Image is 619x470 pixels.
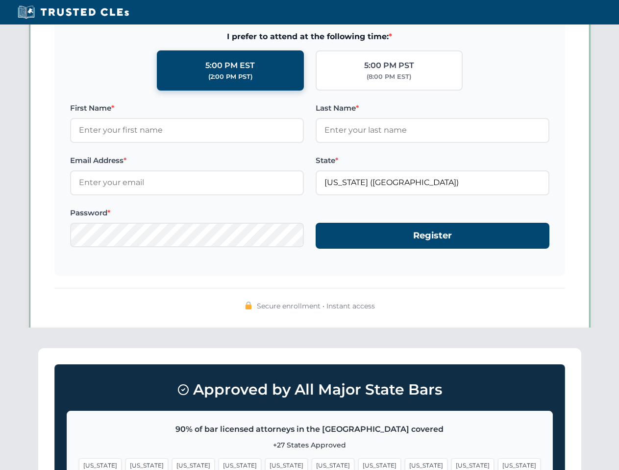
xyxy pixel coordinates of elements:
[245,302,252,309] img: 🔒
[67,376,553,403] h3: Approved by All Major State Bars
[316,223,549,249] button: Register
[79,423,541,436] p: 90% of bar licensed attorneys in the [GEOGRAPHIC_DATA] covered
[70,30,549,43] span: I prefer to attend at the following time:
[79,440,541,450] p: +27 States Approved
[70,102,304,114] label: First Name
[257,301,375,311] span: Secure enrollment • Instant access
[316,118,549,142] input: Enter your last name
[367,72,411,82] div: (8:00 PM EST)
[15,5,132,20] img: Trusted CLEs
[208,72,252,82] div: (2:00 PM PST)
[316,102,549,114] label: Last Name
[364,59,414,72] div: 5:00 PM PST
[70,207,304,219] label: Password
[316,170,549,195] input: Florida (FL)
[70,118,304,142] input: Enter your first name
[70,170,304,195] input: Enter your email
[316,155,549,166] label: State
[205,59,255,72] div: 5:00 PM EST
[70,155,304,166] label: Email Address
